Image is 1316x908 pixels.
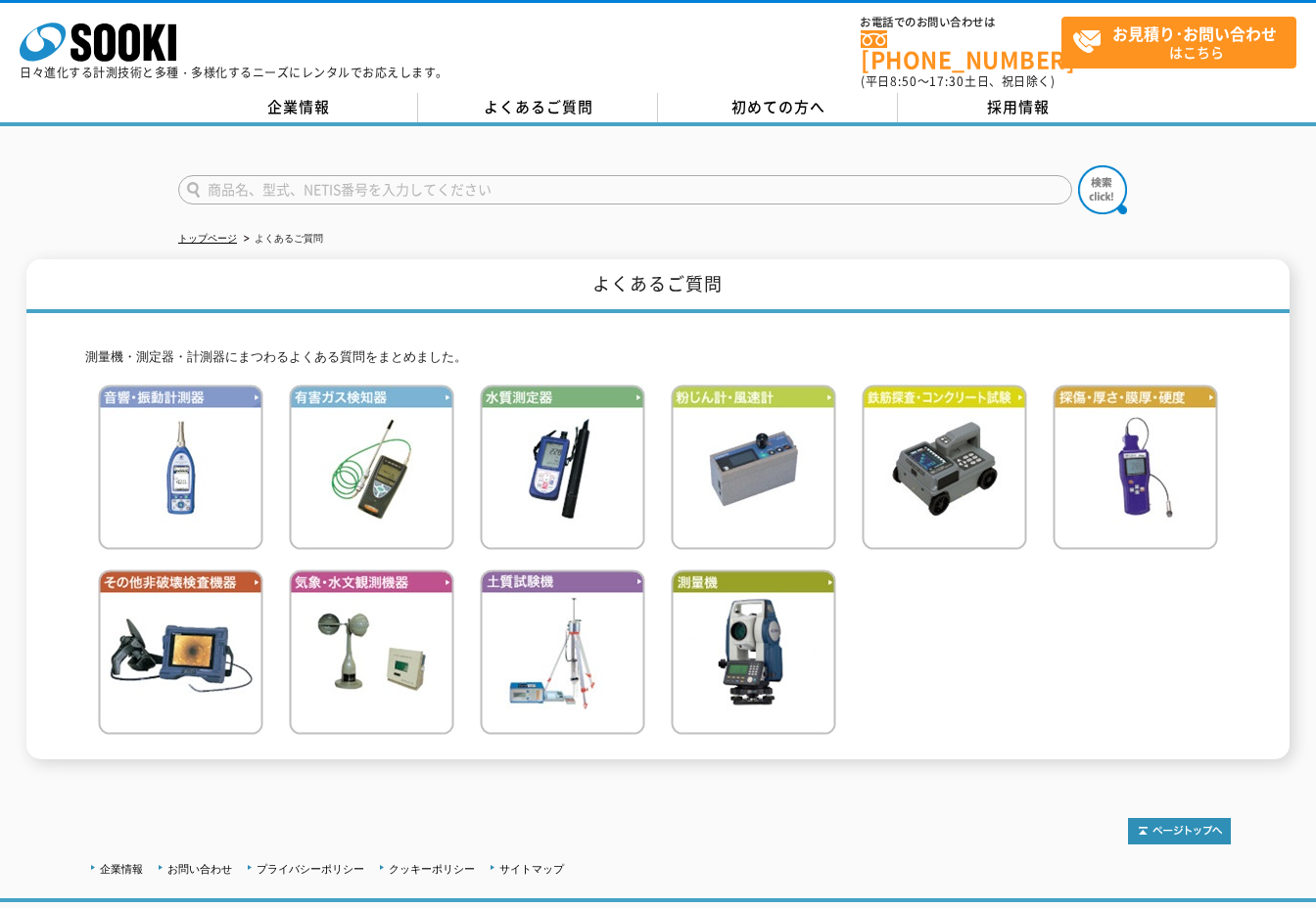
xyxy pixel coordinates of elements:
[658,93,898,122] a: 初めての方へ
[1061,17,1296,68] a: お見積り･お問い合わせはこちら
[98,385,263,550] img: 音響・振動計測器
[389,863,475,875] a: クッキーポリシー
[671,569,836,735] img: 測量機
[289,569,454,735] img: 気象・水文観測機器
[20,67,448,78] p: 日々進化する計測技術と多種・多様化するニーズにレンタルでお応えします。
[1112,22,1277,45] strong: お見積り･お問い合わせ
[418,93,658,122] a: よくあるご質問
[26,259,1290,313] h1: よくあるご質問
[480,385,645,550] img: 水質測定器
[178,175,1072,204] input: 商品名、型式、NETIS番号を入力してください
[100,863,143,875] a: 企業情報
[1078,165,1127,214] img: btn_search.png
[257,863,364,875] a: プライバシーポリシー
[929,72,964,90] span: 17:30
[480,569,645,735] img: 土質試験機
[861,17,1061,28] span: お電話でのお問い合わせは
[1053,385,1218,550] img: 探傷・厚さ・膜厚・硬度
[861,72,1055,90] span: (平日 ～ 土日、祝日除く)
[499,863,564,875] a: サイトマップ
[898,93,1138,122] a: 採用情報
[289,385,454,550] img: 有害ガス検知器
[1128,818,1231,844] img: トップページへ
[178,233,237,244] a: トップページ
[85,347,1231,368] p: 測量機・測定器・計測器にまつわるよくある質問をまとめました。
[178,93,418,122] a: 企業情報
[862,385,1027,550] img: 鉄筋検査・コンクリート試験
[731,96,825,117] span: 初めての方へ
[890,72,917,90] span: 8:50
[98,569,263,735] img: その他非破壊検査機器
[167,863,232,875] a: お問い合わせ
[1072,18,1295,67] span: はこちら
[671,385,836,550] img: 粉じん計・風速計
[240,229,323,250] li: よくあるご質問
[861,30,1061,70] a: [PHONE_NUMBER]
